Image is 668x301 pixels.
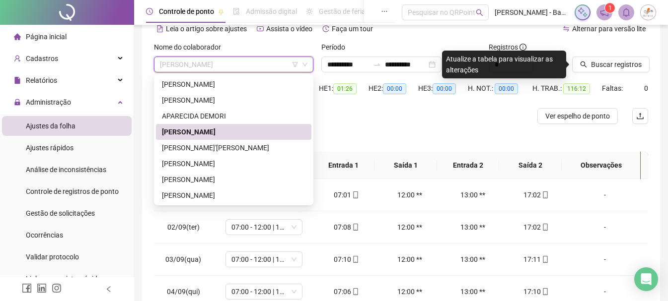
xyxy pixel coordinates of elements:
span: Admissão digital [246,7,297,15]
th: Saída 1 [374,152,437,179]
span: user-add [14,55,21,62]
div: Open Intercom Messenger [634,267,658,291]
span: upload [636,112,644,120]
div: ANDREA DOS SANTOS [156,92,311,108]
div: HE 2: [369,83,418,94]
span: file-done [233,8,240,15]
span: Ajustes rápidos [26,144,74,152]
span: Análise de inconsistências [26,166,106,174]
span: Faça um tour [332,25,373,33]
span: Alternar para versão lite [572,25,646,33]
span: Ver espelho de ponto [545,111,610,121]
span: file [14,77,21,84]
span: 07:00 - 12:00 | 13:00 - 17:00 [231,220,297,235]
span: swap [563,25,570,32]
span: facebook [22,283,32,293]
span: Administração [26,98,71,106]
span: filter [292,61,298,67]
div: HELEN CRISTINA SANT'ANNA VIAL [156,140,311,156]
div: 07:06 [323,286,370,297]
span: 03/09(qua) [165,255,201,263]
span: linkedin [37,283,47,293]
span: 04/09(qui) [167,288,200,296]
label: Período [321,42,352,53]
div: Atualize a tabela para visualizar as alterações [442,51,566,78]
div: [PERSON_NAME] [162,126,305,137]
button: Buscar registros [572,57,650,72]
span: sun [306,8,313,15]
span: mobile [541,288,549,295]
span: 02/09(ter) [167,223,200,231]
span: Ajustes da folha [26,122,75,130]
span: mobile [351,288,359,295]
th: Saída 2 [499,152,561,179]
div: - [576,254,634,265]
span: instagram [52,283,62,293]
span: bell [622,8,631,17]
label: Nome do colaborador [154,42,227,53]
span: clock-circle [146,8,153,15]
span: left [105,286,112,293]
span: Leia o artigo sobre ajustes [166,25,247,33]
span: Observações [570,160,633,171]
span: Assista o vídeo [266,25,312,33]
span: 0 [644,84,648,92]
span: 1 [608,4,612,11]
span: down [302,61,308,67]
div: APARECIDA DEMORI [162,111,305,121]
th: Entrada 1 [312,152,374,179]
img: sparkle-icon.fc2bf0ac1784a2077858766a79e2daf3.svg [577,7,588,18]
span: Controle de registros de ponto [26,187,119,195]
span: mobile [351,224,359,231]
span: ellipsis [381,8,388,15]
span: youtube [257,25,264,32]
div: [PERSON_NAME] [162,79,305,90]
span: 07:00 - 12:00 | 13:00 - 17:00 [231,284,297,299]
span: 116:12 [563,83,590,94]
span: notification [600,8,609,17]
span: Link para registro rápido [26,275,101,283]
span: mobile [541,191,549,198]
span: search [476,9,483,16]
span: mobile [541,256,549,263]
span: mobile [351,256,359,263]
span: Gestão de solicitações [26,209,95,217]
button: Ver espelho de ponto [537,108,618,124]
div: ADRIANO STOFFEL [156,76,311,92]
div: 17:11 [513,254,560,265]
div: [PERSON_NAME] [162,158,305,169]
div: [PERSON_NAME] [162,190,305,201]
th: Observações [562,152,641,179]
span: Controle de ponto [159,7,214,15]
span: to [373,60,381,68]
span: 01:26 [333,83,357,94]
div: ROSILENE FLORIANO DE CORDOVA MIRANDA [156,187,311,203]
span: search [580,61,587,68]
div: 17:02 [513,189,560,200]
div: APARECIDA DEMORI [156,108,311,124]
span: Relatórios [26,76,57,84]
div: HE 1: [319,83,369,94]
div: ELIANE VIANA [156,124,311,140]
div: 07:08 [323,222,370,233]
span: pushpin [218,9,224,15]
div: ISABELLA MILAGRE CRISANTO [156,156,311,172]
span: mobile [541,224,549,231]
div: 17:02 [513,222,560,233]
span: Faltas: [602,84,624,92]
span: 00:00 [383,83,406,94]
span: Cadastros [26,55,58,62]
div: HE 3: [418,83,468,94]
span: [PERSON_NAME] - Bakhita Cha Decorações LTDA [495,7,569,18]
div: LUCIMARA DA SILVA [156,172,311,187]
span: Buscar registros [591,59,642,70]
span: mobile [351,191,359,198]
div: [PERSON_NAME] [162,95,305,106]
span: 07:00 - 12:00 | 13:00 - 17:00 [231,252,297,267]
span: ELIANE VIANA [160,57,307,72]
span: 00:00 [495,83,518,94]
span: file-text [156,25,163,32]
div: 07:01 [323,189,370,200]
div: H. TRAB.: [532,83,602,94]
div: - [576,189,634,200]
